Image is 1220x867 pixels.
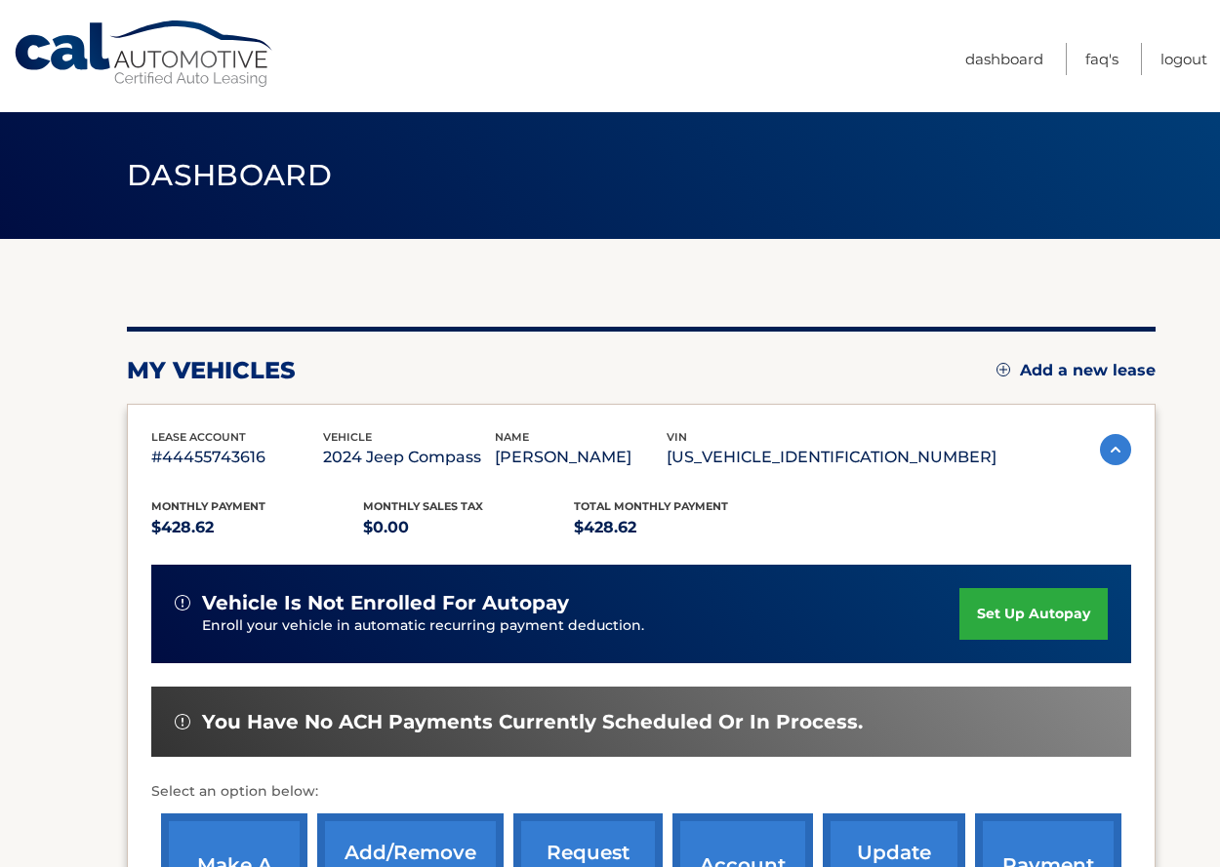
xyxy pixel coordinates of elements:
a: Add a new lease [996,361,1156,380]
span: vehicle [323,430,372,444]
p: 2024 Jeep Compass [323,444,495,471]
img: accordion-active.svg [1100,434,1131,465]
p: $0.00 [363,514,575,541]
a: Dashboard [965,43,1043,75]
span: Total Monthly Payment [574,499,728,513]
p: $428.62 [151,514,363,541]
p: [PERSON_NAME] [495,444,667,471]
p: $428.62 [574,514,786,541]
img: alert-white.svg [175,595,190,611]
a: Logout [1160,43,1207,75]
span: Dashboard [127,157,332,193]
h2: my vehicles [127,356,296,385]
a: Cal Automotive [13,20,276,89]
span: Monthly sales Tax [363,499,483,513]
span: Monthly Payment [151,499,265,513]
span: lease account [151,430,246,444]
p: Select an option below: [151,780,1131,804]
a: FAQ's [1085,43,1118,75]
p: Enroll your vehicle in automatic recurring payment deduction. [202,615,959,637]
p: [US_VEHICLE_IDENTIFICATION_NUMBER] [667,444,996,471]
a: set up autopay [959,588,1108,640]
span: vehicle is not enrolled for autopay [202,591,569,615]
span: vin [667,430,687,444]
p: #44455743616 [151,444,323,471]
span: You have no ACH payments currently scheduled or in process. [202,710,863,734]
img: add.svg [996,363,1010,376]
span: name [495,430,529,444]
img: alert-white.svg [175,714,190,729]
